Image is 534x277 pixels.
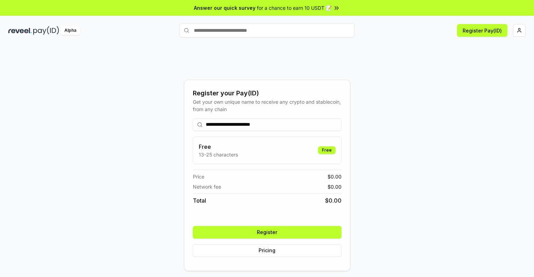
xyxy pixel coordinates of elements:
[325,196,342,205] span: $ 0.00
[199,143,238,151] h3: Free
[193,183,221,190] span: Network fee
[193,173,204,180] span: Price
[193,196,206,205] span: Total
[328,183,342,190] span: $ 0.00
[457,24,507,37] button: Register Pay(ID)
[318,146,336,154] div: Free
[61,26,80,35] div: Alpha
[193,98,342,113] div: Get your own unique name to receive any crypto and stablecoin, from any chain
[328,173,342,180] span: $ 0.00
[193,88,342,98] div: Register your Pay(ID)
[33,26,59,35] img: pay_id
[194,4,255,12] span: Answer our quick survey
[199,151,238,158] p: 13-25 characters
[257,4,332,12] span: for a chance to earn 10 USDT 📝
[193,226,342,239] button: Register
[8,26,32,35] img: reveel_dark
[193,244,342,257] button: Pricing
